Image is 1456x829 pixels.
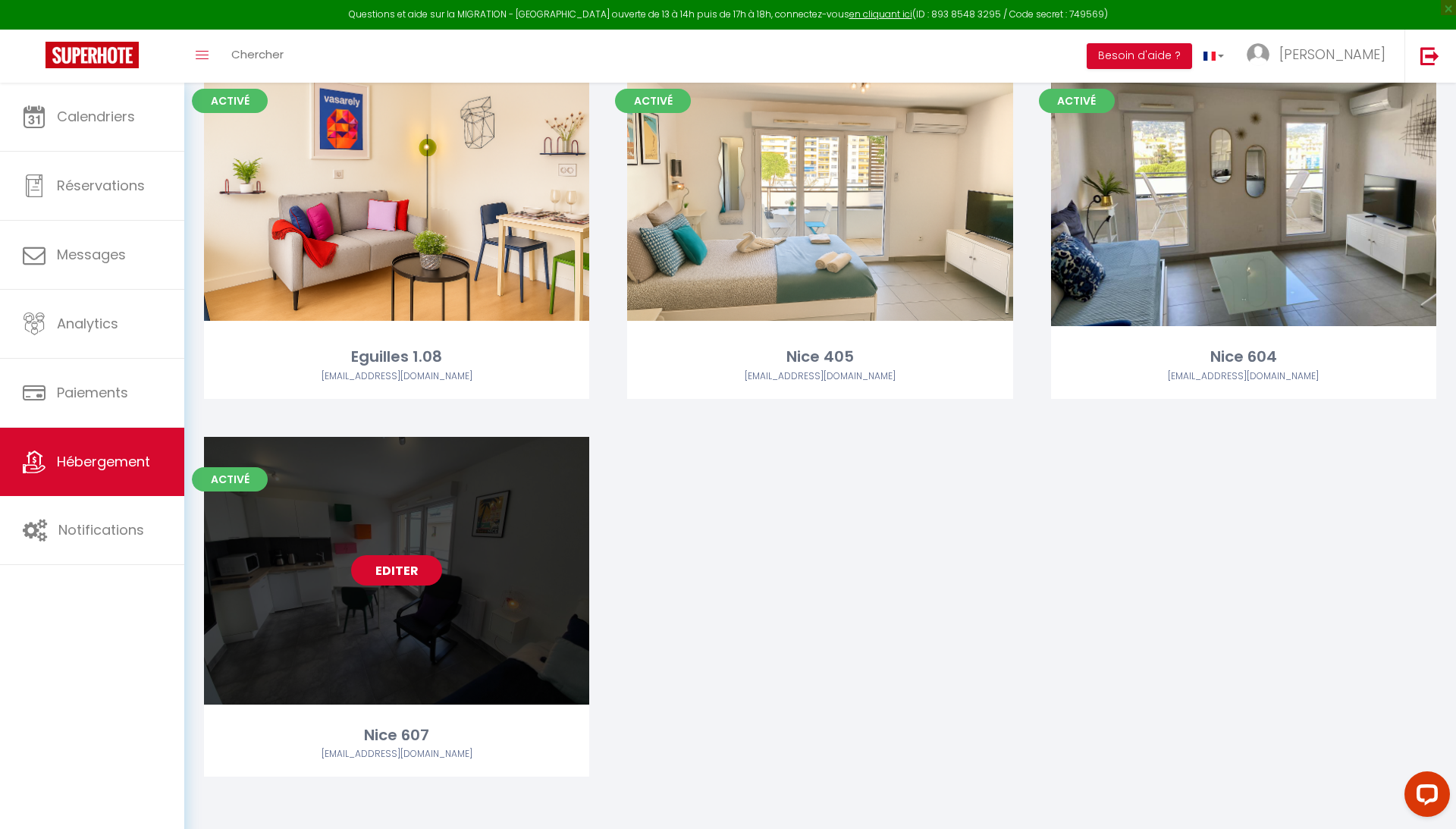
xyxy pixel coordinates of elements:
[57,176,145,195] span: Réservations
[774,177,865,208] a: Editer
[1279,45,1385,64] span: [PERSON_NAME]
[192,467,268,491] span: Activé
[204,724,589,747] div: Nice 607
[45,42,139,68] img: Super Booking
[58,520,144,539] span: Notifications
[57,245,126,264] span: Messages
[57,314,118,333] span: Analytics
[1087,43,1192,69] button: Besoin d'aide ?
[204,369,589,384] div: Airbnb
[204,747,589,761] div: Airbnb
[1247,43,1269,66] img: ...
[1392,765,1456,829] iframe: LiveChat chat widget
[1198,177,1289,208] a: Editer
[849,8,912,20] a: en cliquant ici
[57,452,150,471] span: Hébergement
[204,345,589,369] div: Eguilles 1.08
[1235,30,1404,83] a: ... [PERSON_NAME]
[1051,369,1436,384] div: Airbnb
[615,89,691,113] span: Activé
[220,30,295,83] a: Chercher
[1051,345,1436,369] div: Nice 604
[351,177,442,208] a: Editer
[231,46,284,62] span: Chercher
[627,369,1012,384] div: Airbnb
[627,345,1012,369] div: Nice 405
[1420,46,1439,65] img: logout
[351,555,442,586] a: Editer
[192,89,268,113] span: Activé
[1039,89,1115,113] span: Activé
[57,383,128,402] span: Paiements
[57,107,135,126] span: Calendriers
